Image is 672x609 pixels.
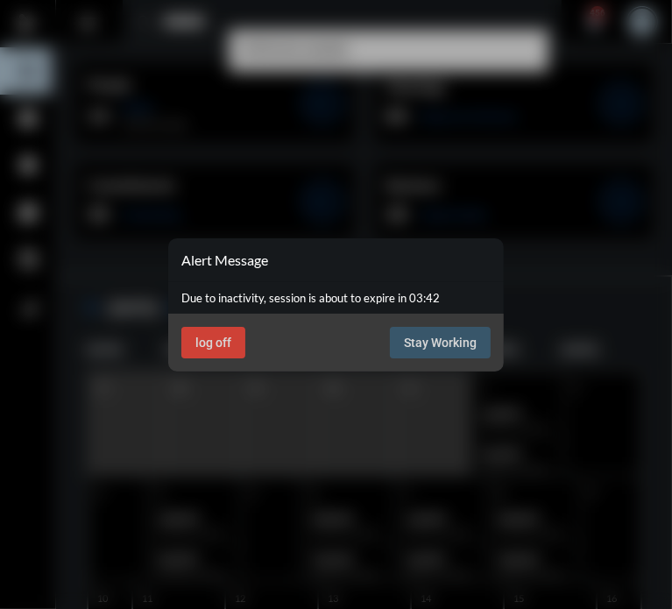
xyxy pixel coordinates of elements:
span: Stay Working [404,336,477,350]
button: log off [181,327,245,358]
h2: Alert Message [181,251,268,268]
button: Stay Working [390,327,491,358]
p: Due to inactivity, session is about to expire in 03:42 [181,291,492,305]
span: log off [195,336,231,350]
